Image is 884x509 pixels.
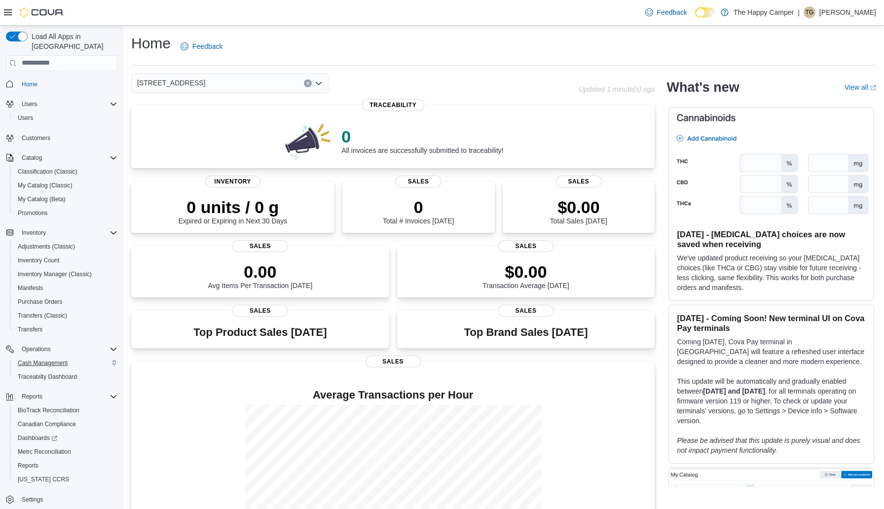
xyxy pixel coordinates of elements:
[14,404,83,416] a: BioTrack Reconciliation
[18,493,117,506] span: Settings
[232,305,288,317] span: Sales
[2,131,121,145] button: Customers
[18,98,41,110] button: Users
[18,168,77,176] span: Classification (Classic)
[14,446,117,458] span: Metrc Reconciliation
[666,79,739,95] h2: What's new
[2,390,121,403] button: Reports
[677,436,860,454] em: Please be advised that this update is purely visual and does not impact payment functionality.
[677,229,866,249] h3: [DATE] - [MEDICAL_DATA] choices are now saved when receiving
[10,111,121,125] button: Users
[14,371,117,383] span: Traceabilty Dashboard
[383,197,454,217] p: 0
[482,262,569,282] p: $0.00
[14,473,117,485] span: Washington CCRS
[22,80,37,88] span: Home
[14,112,117,124] span: Users
[18,406,79,414] span: BioTrack Reconciliation
[550,197,607,217] p: $0.00
[10,179,121,192] button: My Catalog (Classic)
[10,445,121,459] button: Metrc Reconciliation
[18,284,43,292] span: Manifests
[18,448,71,456] span: Metrc Reconciliation
[178,197,287,225] div: Expired or Expiring in Next 30 Days
[14,418,117,430] span: Canadian Compliance
[18,475,69,483] span: [US_STATE] CCRS
[178,197,287,217] p: 0 units / 0 g
[283,121,334,160] img: 0
[2,151,121,165] button: Catalog
[14,207,117,219] span: Promotions
[2,97,121,111] button: Users
[18,270,92,278] span: Inventory Manager (Classic)
[131,34,171,53] h1: Home
[22,496,43,504] span: Settings
[177,36,226,56] a: Feedback
[498,305,553,317] span: Sales
[14,446,75,458] a: Metrc Reconciliation
[341,127,503,154] div: All invoices are successfully submitted to traceability!
[14,254,64,266] a: Inventory Count
[10,309,121,323] button: Transfers (Classic)
[18,132,117,144] span: Customers
[18,195,66,203] span: My Catalog (Beta)
[845,83,876,91] a: View allExternal link
[18,152,117,164] span: Catalog
[14,282,117,294] span: Manifests
[579,85,655,93] p: Updated 1 minute(s) ago
[14,193,117,205] span: My Catalog (Beta)
[315,79,323,87] button: Open list of options
[14,357,72,369] a: Cash Management
[208,262,312,282] p: 0.00
[341,127,503,146] p: 0
[498,240,553,252] span: Sales
[10,473,121,486] button: [US_STATE] CCRS
[20,7,64,17] img: Cova
[14,310,71,322] a: Transfers (Classic)
[304,79,312,87] button: Clear input
[193,327,327,338] h3: Top Product Sales [DATE]
[870,85,876,91] svg: External link
[464,327,588,338] h3: Top Brand Sales [DATE]
[14,324,117,335] span: Transfers
[14,296,67,308] a: Purchase Orders
[819,6,876,18] p: [PERSON_NAME]
[10,281,121,295] button: Manifests
[232,240,288,252] span: Sales
[14,268,96,280] a: Inventory Manager (Classic)
[14,254,117,266] span: Inventory Count
[18,391,117,402] span: Reports
[18,227,50,239] button: Inventory
[14,460,117,472] span: Reports
[677,337,866,366] p: Coming [DATE], Cova Pay terminal in [GEOGRAPHIC_DATA] will feature a refreshed user interface des...
[10,192,121,206] button: My Catalog (Beta)
[14,207,52,219] a: Promotions
[139,389,647,401] h4: Average Transactions per Hour
[18,78,117,90] span: Home
[18,132,54,144] a: Customers
[14,166,117,178] span: Classification (Classic)
[22,393,42,400] span: Reports
[14,296,117,308] span: Purchase Orders
[14,310,117,322] span: Transfers (Classic)
[10,459,121,473] button: Reports
[22,345,51,353] span: Operations
[18,209,48,217] span: Promotions
[18,312,67,320] span: Transfers (Classic)
[2,342,121,356] button: Operations
[18,152,46,164] button: Catalog
[10,417,121,431] button: Canadian Compliance
[14,432,61,444] a: Dashboards
[10,431,121,445] a: Dashboards
[677,253,866,292] p: We've updated product receiving so your [MEDICAL_DATA] choices (like THCa or CBG) stay visible fo...
[137,77,205,89] span: [STREET_ADDRESS]
[677,376,866,426] p: This update will be automatically and gradually enabled between , for all terminals operating on ...
[18,420,76,428] span: Canadian Compliance
[10,267,121,281] button: Inventory Manager (Classic)
[482,262,569,290] div: Transaction Average [DATE]
[10,206,121,220] button: Promotions
[14,404,117,416] span: BioTrack Reconciliation
[10,403,121,417] button: BioTrack Reconciliation
[14,324,46,335] a: Transfers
